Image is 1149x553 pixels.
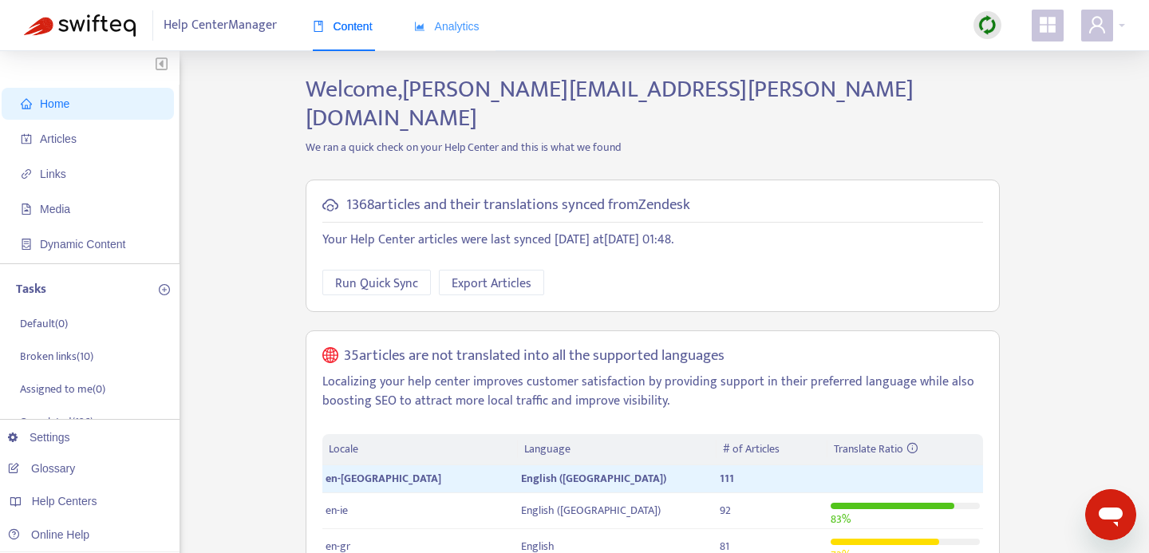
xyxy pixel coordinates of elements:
span: Analytics [414,20,480,33]
span: Content [313,20,373,33]
span: 111 [720,469,734,488]
span: book [313,21,324,32]
span: container [21,239,32,250]
span: link [21,168,32,180]
span: plus-circle [159,284,170,295]
span: appstore [1038,15,1057,34]
button: Run Quick Sync [322,270,431,295]
a: Online Help [8,528,89,541]
p: Your Help Center articles were last synced [DATE] at [DATE] 01:48 . [322,231,983,250]
iframe: Przycisk umożliwiający otwarcie okna komunikatora [1085,489,1136,540]
span: English ([GEOGRAPHIC_DATA]) [521,469,666,488]
p: Assigned to me ( 0 ) [20,381,105,397]
div: Translate Ratio [834,440,976,458]
span: cloud-sync [322,197,338,213]
img: Swifteq [24,14,136,37]
p: Default ( 0 ) [20,315,68,332]
span: Help Centers [32,495,97,508]
img: sync.dc5367851b00ba804db3.png [977,15,997,35]
p: Completed ( 126 ) [20,413,93,430]
p: We ran a quick check on your Help Center and this is what we found [294,139,1012,156]
span: file-image [21,203,32,215]
a: Glossary [8,462,75,475]
h5: 1368 articles and their translations synced from Zendesk [346,196,690,215]
span: account-book [21,133,32,144]
span: Welcome, [PERSON_NAME][EMAIL_ADDRESS][PERSON_NAME][DOMAIN_NAME] [306,69,914,138]
th: # of Articles [717,434,828,465]
span: English ([GEOGRAPHIC_DATA]) [521,501,661,519]
span: en-ie [326,501,348,519]
p: Localizing your help center improves customer satisfaction by providing support in their preferre... [322,373,983,411]
th: Language [518,434,716,465]
span: Dynamic Content [40,238,125,251]
span: Media [40,203,70,215]
a: Settings [8,431,70,444]
span: Export Articles [452,274,531,294]
span: global [322,347,338,365]
p: Tasks [16,280,46,299]
span: Home [40,97,69,110]
span: 83 % [831,510,851,528]
span: area-chart [414,21,425,32]
span: home [21,98,32,109]
span: Articles [40,132,77,145]
span: en-[GEOGRAPHIC_DATA] [326,469,441,488]
span: Run Quick Sync [335,274,418,294]
button: Export Articles [439,270,544,295]
span: Links [40,168,66,180]
p: Broken links ( 10 ) [20,348,93,365]
h5: 35 articles are not translated into all the supported languages [344,347,725,365]
span: 92 [720,501,731,519]
span: user [1088,15,1107,34]
th: Locale [322,434,519,465]
span: Help Center Manager [164,10,277,41]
